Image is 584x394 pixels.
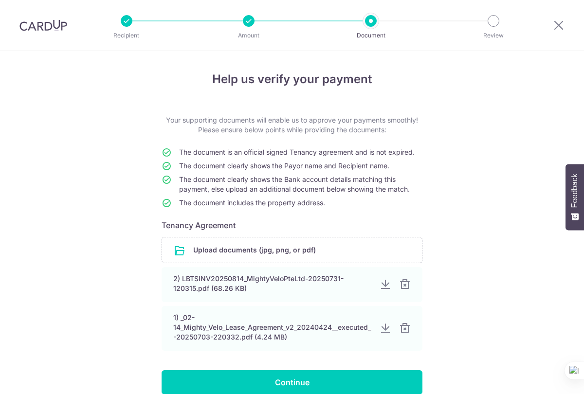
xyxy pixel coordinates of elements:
span: The document clearly shows the Bank account details matching this payment, else upload an additio... [179,175,410,193]
p: Document [335,31,407,40]
div: 2) LBTSINV20250814_MightyVeloPteLtd-20250731-120315.pdf (68.26 KB) [173,274,372,293]
div: 1) _02-14_Mighty_Velo_Lease_Agreement_v2_20240424__executed_-20250703-220332.pdf (4.24 MB) [173,313,372,342]
span: The document includes the property address. [179,198,325,207]
button: Feedback - Show survey [566,164,584,230]
span: The document clearly shows the Payor name and Recipient name. [179,161,389,170]
h4: Help us verify your payment [162,71,422,88]
p: Your supporting documents will enable us to approve your payments smoothly! Please ensure below p... [162,115,422,135]
iframe: Opens a widget where you can find more information [521,365,574,389]
img: CardUp [19,19,67,31]
h6: Tenancy Agreement [162,219,422,231]
div: Upload documents (jpg, png, or pdf) [162,237,422,263]
p: Amount [213,31,285,40]
p: Review [457,31,529,40]
span: Feedback [570,174,579,208]
p: Recipient [91,31,163,40]
span: The document is an official signed Tenancy agreement and is not expired. [179,148,415,156]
